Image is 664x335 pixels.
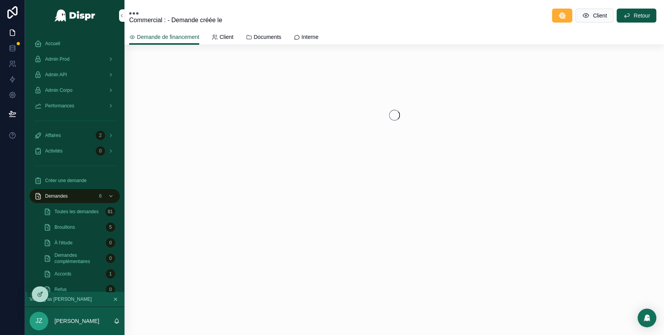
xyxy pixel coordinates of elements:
span: Affaires [45,132,61,139]
span: Commercial : - Demande créée le [129,16,222,25]
a: Admin API [30,68,120,82]
span: Admin Prod [45,56,70,62]
a: Admin Corpo [30,83,120,97]
span: Client [593,12,607,19]
div: 6 [96,191,105,201]
a: Brouillons5 [39,220,120,234]
a: Accueil [30,37,120,51]
span: Créer une demande [45,177,87,184]
span: Performances [45,103,74,109]
div: 0 [106,285,115,294]
span: Client [219,33,233,41]
div: 0 [96,146,105,156]
div: 0 [106,238,115,247]
a: Demande de financement [129,30,199,45]
a: Admin Prod [30,52,120,66]
button: Client [575,9,613,23]
div: Open Intercom Messenger [638,309,656,327]
div: 0 [106,254,115,263]
span: Toutes les demandes [54,209,98,215]
img: App logo [54,9,96,22]
span: Demande de financement [137,33,199,41]
span: Admin Corpo [45,87,72,93]
a: Refus0 [39,282,120,296]
button: Retour [617,9,656,23]
span: À l'étude [54,240,72,246]
a: Documents [246,30,281,46]
div: 2 [96,131,105,140]
span: Viewing as [PERSON_NAME] [30,296,92,302]
a: Toutes les demandes81 [39,205,120,219]
a: Demandes6 [30,189,120,203]
a: Performances [30,99,120,113]
a: Demandes complémentaires0 [39,251,120,265]
span: Admin API [45,72,67,78]
a: Client [212,30,233,46]
div: scrollable content [25,31,124,292]
div: 81 [105,207,115,216]
p: [PERSON_NAME] [54,317,99,325]
span: Activités [45,148,63,154]
span: Accords [54,271,71,277]
span: Accueil [45,40,60,47]
span: Demandes [45,193,68,199]
a: Affaires2 [30,128,120,142]
span: JZ [35,316,42,326]
span: Refus [54,286,67,293]
a: Activités0 [30,144,120,158]
span: Demandes complémentaires [54,252,103,265]
span: Retour [634,12,650,19]
div: 1 [106,269,115,279]
div: 5 [106,223,115,232]
a: Créer une demande [30,174,120,188]
span: Documents [254,33,281,41]
a: À l'étude0 [39,236,120,250]
a: Interne [294,30,319,46]
span: Brouillons [54,224,75,230]
a: Accords1 [39,267,120,281]
span: Interne [301,33,319,41]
